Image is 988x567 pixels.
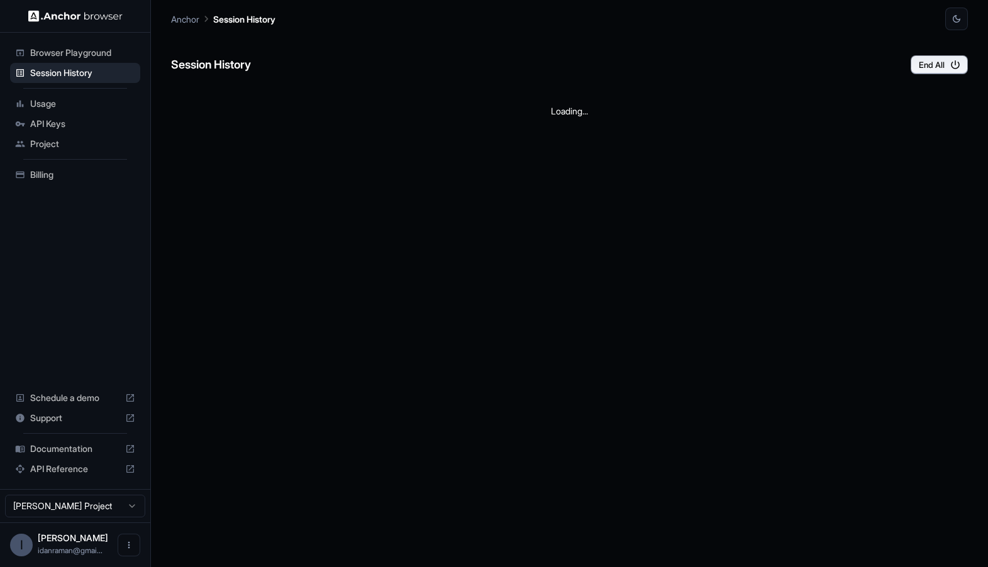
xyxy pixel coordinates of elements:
p: Anchor [171,13,199,26]
span: Support [30,412,120,424]
p: Session History [213,13,275,26]
span: Session History [30,67,135,79]
div: Documentation [10,439,140,459]
nav: breadcrumb [171,12,275,26]
h6: Session History [171,56,251,74]
div: API Reference [10,459,140,479]
div: I [10,534,33,556]
div: Usage [10,94,140,114]
span: Project [30,138,135,150]
div: Browser Playground [10,43,140,63]
img: Anchor Logo [28,10,123,22]
div: Support [10,408,140,428]
div: Session History [10,63,140,83]
span: Documentation [30,443,120,455]
button: End All [911,55,968,74]
span: Browser Playground [30,47,135,59]
div: Billing [10,165,140,185]
span: Schedule a demo [30,392,120,404]
span: Billing [30,168,135,181]
button: Open menu [118,534,140,556]
div: Loading... [171,84,968,138]
div: Project [10,134,140,154]
span: idanraman@gmail.com [38,546,103,555]
span: Idan Raman [38,532,108,543]
span: Usage [30,97,135,110]
span: API Reference [30,463,120,475]
div: Schedule a demo [10,388,140,408]
span: API Keys [30,118,135,130]
div: API Keys [10,114,140,134]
